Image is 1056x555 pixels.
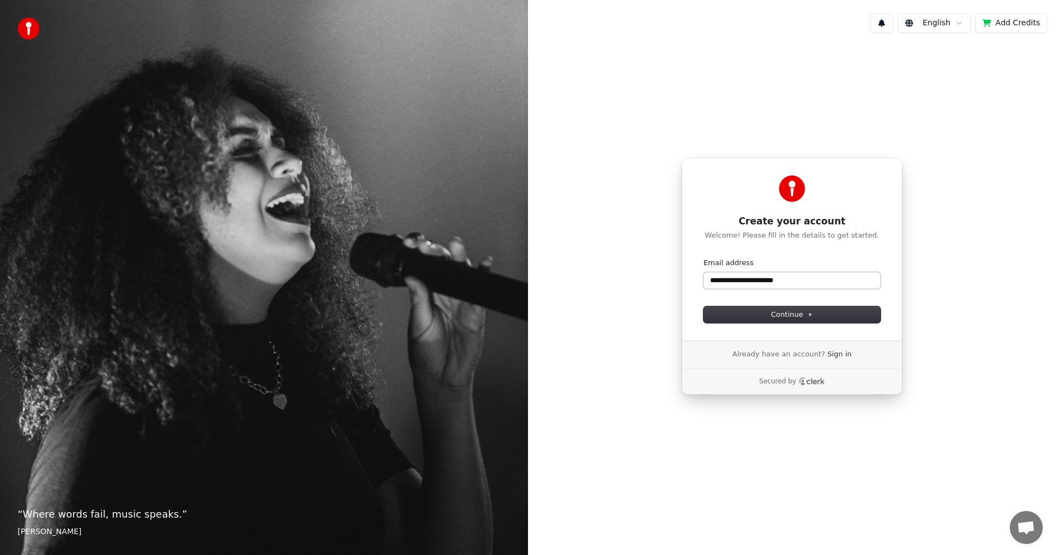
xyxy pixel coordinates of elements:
div: Open chat [1010,511,1043,544]
p: “ Where words fail, music speaks. ” [18,507,510,522]
h1: Create your account [703,215,881,228]
a: Clerk logo [799,377,825,385]
label: Email address [703,258,754,268]
footer: [PERSON_NAME] [18,526,510,537]
span: Continue [771,310,813,320]
img: Youka [779,175,805,202]
img: youka [18,18,40,40]
p: Welcome! Please fill in the details to get started. [703,230,881,240]
p: Secured by [759,377,796,386]
button: Continue [703,306,881,323]
button: Add Credits [975,13,1047,33]
span: Already have an account? [732,349,825,359]
a: Sign in [827,349,851,359]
